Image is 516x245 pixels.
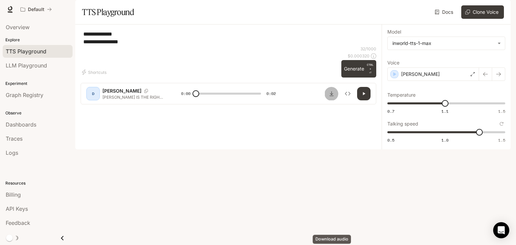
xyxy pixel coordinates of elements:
[401,71,440,78] p: [PERSON_NAME]
[367,63,374,75] p: ⏎
[102,88,141,94] p: [PERSON_NAME]
[88,88,98,99] div: D
[341,87,354,100] button: Inspect
[441,137,448,143] span: 1.0
[387,121,418,126] p: Talking speed
[141,89,151,93] button: Copy Voice ID
[325,87,338,100] button: Download audio
[313,235,351,244] div: Download audio
[441,108,448,114] span: 1.1
[461,5,504,19] button: Clone Voice
[102,94,165,100] p: [PERSON_NAME] IS THE RIGHT ANS
[82,5,134,19] h1: TTS Playground
[81,67,109,78] button: Shortcuts
[493,222,509,238] div: Open Intercom Messenger
[498,120,505,128] button: Reset to default
[387,93,416,97] p: Temperature
[360,46,376,52] p: 32 / 1000
[266,90,276,97] span: 0:02
[348,53,370,59] p: $ 0.000320
[341,60,376,78] button: GenerateCTRL +⏎
[181,90,190,97] span: 0:00
[28,7,44,12] p: Default
[387,30,401,34] p: Model
[387,60,399,65] p: Voice
[387,137,394,143] span: 0.5
[17,3,55,16] button: All workspaces
[367,63,374,71] p: CTRL +
[433,5,456,19] a: Docs
[392,40,494,47] div: inworld-tts-1-max
[388,37,505,50] div: inworld-tts-1-max
[498,108,505,114] span: 1.5
[498,137,505,143] span: 1.5
[387,108,394,114] span: 0.7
